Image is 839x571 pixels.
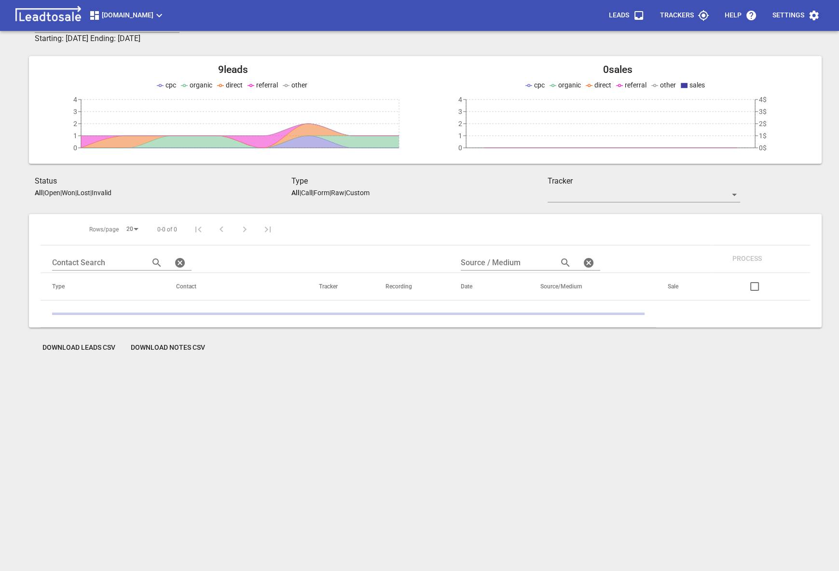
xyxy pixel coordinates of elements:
[157,226,177,234] span: 0-0 of 0
[301,189,312,197] p: Call
[89,10,165,21] span: [DOMAIN_NAME]
[558,81,581,89] span: organic
[458,108,462,115] tspan: 3
[458,144,462,152] tspan: 0
[73,144,77,152] tspan: 0
[609,11,629,20] p: Leads
[548,175,740,187] h3: Tracker
[314,189,330,197] p: Form
[131,343,205,353] span: Download Notes CSV
[660,81,676,89] span: other
[374,273,450,300] th: Recording
[458,96,462,103] tspan: 4
[759,120,767,128] tspan: 2$
[449,273,529,300] th: Date
[534,81,545,89] span: cpc
[759,108,767,115] tspan: 3$
[725,11,742,20] p: Help
[35,189,43,197] aside: All
[226,81,243,89] span: direct
[12,6,85,25] img: logo
[73,108,77,115] tspan: 3
[529,273,656,300] th: Source/Medium
[92,189,111,197] p: Invalid
[330,189,331,197] span: |
[759,96,767,103] tspan: 4$
[772,11,804,20] p: Settings
[300,189,301,197] span: |
[291,189,300,197] aside: All
[35,175,291,187] h3: Status
[190,81,212,89] span: organic
[660,11,694,20] p: Trackers
[123,223,142,236] div: 20
[291,175,548,187] h3: Type
[73,132,77,140] tspan: 1
[689,81,705,89] span: sales
[759,144,767,152] tspan: 0$
[346,189,370,197] p: Custom
[60,189,62,197] span: |
[90,189,92,197] span: |
[426,64,811,76] h2: 0 sales
[165,273,307,300] th: Contact
[41,273,165,300] th: Type
[73,96,77,103] tspan: 4
[307,273,374,300] th: Tracker
[656,273,713,300] th: Sale
[41,64,426,76] h2: 9 leads
[594,81,611,89] span: direct
[759,132,767,140] tspan: 1$
[625,81,646,89] span: referral
[331,189,344,197] p: Raw
[75,189,77,197] span: |
[35,339,123,357] button: Download Leads CSV
[42,343,115,353] span: Download Leads CSV
[123,339,213,357] button: Download Notes CSV
[43,189,44,197] span: |
[62,189,75,197] p: Won
[458,120,462,128] tspan: 2
[89,226,119,234] span: Rows/page
[256,81,278,89] span: referral
[35,33,676,44] h3: Starting: [DATE] Ending: [DATE]
[77,189,90,197] p: Lost
[344,189,346,197] span: |
[165,81,176,89] span: cpc
[85,6,169,25] button: [DOMAIN_NAME]
[73,120,77,128] tspan: 2
[291,81,307,89] span: other
[458,132,462,140] tspan: 1
[312,189,314,197] span: |
[44,189,60,197] p: Open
